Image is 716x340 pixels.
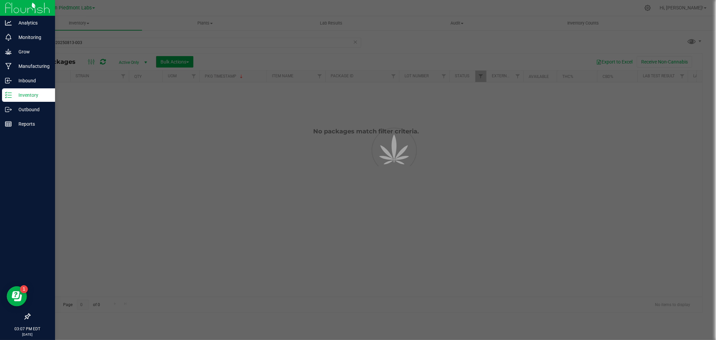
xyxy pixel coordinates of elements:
p: Outbound [12,105,52,114]
p: Reports [12,120,52,128]
p: Analytics [12,19,52,27]
iframe: Resource center unread badge [20,285,28,293]
inline-svg: Manufacturing [5,63,12,70]
iframe: Resource center [7,286,27,306]
inline-svg: Analytics [5,19,12,26]
p: Monitoring [12,33,52,41]
inline-svg: Monitoring [5,34,12,41]
p: 03:07 PM EDT [3,326,52,332]
p: [DATE] [3,332,52,337]
p: Grow [12,48,52,56]
p: Inventory [12,91,52,99]
inline-svg: Outbound [5,106,12,113]
p: Inbound [12,77,52,85]
inline-svg: Grow [5,48,12,55]
p: Manufacturing [12,62,52,70]
inline-svg: Inbound [5,77,12,84]
inline-svg: Inventory [5,92,12,98]
inline-svg: Reports [5,121,12,127]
